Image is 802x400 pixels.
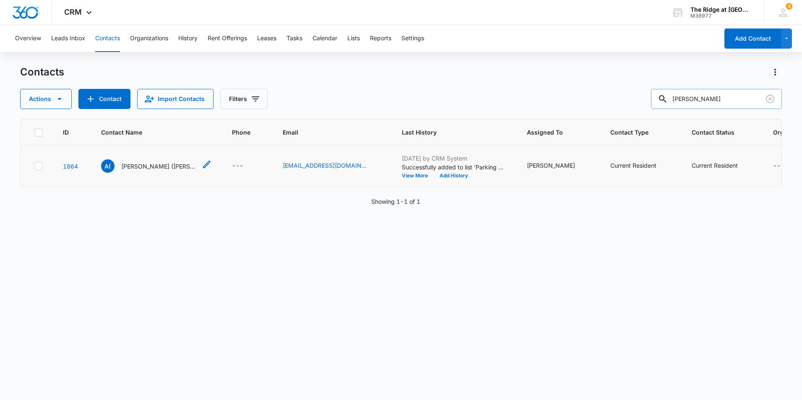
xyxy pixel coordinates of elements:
p: [DATE] by CRM System [402,154,507,163]
button: Leases [257,25,276,52]
button: Settings [401,25,424,52]
div: Contact Type - Current Resident - Select to Edit Field [610,161,672,171]
div: Contact Status - Current Resident - Select to Edit Field [692,161,753,171]
span: Contact Type [610,128,659,137]
h1: Contacts [20,66,64,78]
button: Add Contact [724,29,781,49]
span: Last History [402,128,495,137]
span: A( [101,159,115,173]
button: Tasks [286,25,302,52]
div: Current Resident [610,161,656,170]
button: Add Contact [78,89,130,109]
div: Contact Name - Aj (Ashley) Jones & Sara Hilbrands - Select to Edit Field [101,159,212,173]
p: Showing 1-1 of 1 [371,197,420,206]
input: Search Contacts [651,89,782,109]
div: account id [690,13,752,19]
a: [EMAIL_ADDRESS][DOMAIN_NAME] [283,161,367,170]
button: Actions [768,65,782,79]
button: Filters [220,89,268,109]
span: Contact Status [692,128,741,137]
span: ID [63,128,69,137]
p: Successfully added to list 'Parking Permits'. [402,163,507,171]
button: Import Contacts [137,89,214,109]
p: [PERSON_NAME] ([PERSON_NAME]) [PERSON_NAME] & [PERSON_NAME] [121,162,197,171]
span: 3 [786,3,792,10]
span: Assigned To [527,128,578,137]
a: Navigate to contact details page for Aj (Ashley) Jones & Sara Hilbrands [63,163,78,170]
span: Contact Name [101,128,200,137]
button: Reports [370,25,391,52]
span: Email [283,128,370,137]
button: Actions [20,89,72,109]
div: Assigned To - Davian Urrutia - Select to Edit Field [527,161,590,171]
div: --- [773,161,784,171]
div: Organization - - Select to Edit Field [773,161,799,171]
button: History [178,25,198,52]
button: Overview [15,25,41,52]
div: account name [690,6,752,13]
span: Phone [232,128,250,137]
div: Current Resident [692,161,738,170]
div: Phone - - Select to Edit Field [232,161,258,171]
button: Leads Inbox [51,25,85,52]
div: Email - ajjonestraining@hotmail.com - Select to Edit Field [283,161,382,171]
div: notifications count [786,3,792,10]
button: Organizations [130,25,168,52]
button: Calendar [312,25,337,52]
button: Contacts [95,25,120,52]
button: Lists [347,25,360,52]
button: View More [402,173,434,178]
button: Rent Offerings [208,25,247,52]
div: [PERSON_NAME] [527,161,575,170]
button: Add History [434,173,474,178]
span: CRM [64,8,82,16]
div: --- [232,161,243,171]
button: Clear [763,92,777,106]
